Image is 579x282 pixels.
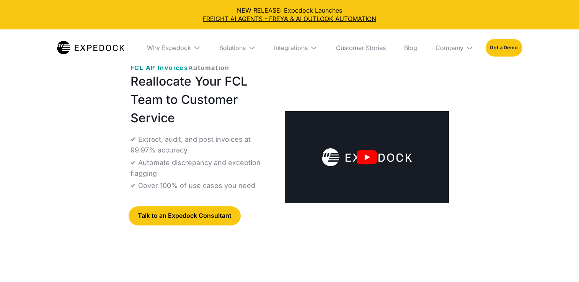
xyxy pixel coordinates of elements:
[129,206,241,225] a: Talk to an Expedock Consultant
[486,39,522,57] a: Get a Demo
[429,29,480,66] div: Company
[130,63,230,72] p: ‍ Automation
[285,111,449,203] a: open lightbox
[6,6,573,23] div: NEW RELEASE: Expedock Launches
[268,29,324,66] div: Integrations
[130,157,272,179] p: ✔ Automate discrepancy and exception flagging
[130,72,272,127] h1: Reallocate Your FCL Team to Customer Service
[130,180,255,191] p: ✔ Cover 100% of use cases you need
[130,134,272,156] p: ✔ Extract, audit, and post invoices at 99.97% accuracy
[147,44,191,52] div: Why Expedock
[6,15,573,23] a: FREIGHT AI AGENTS - FREYA & AI OUTLOOK AUTOMATION
[274,44,308,52] div: Integrations
[541,245,579,282] iframe: Chat Widget
[435,44,463,52] div: Company
[330,29,392,66] a: Customer Stories
[213,29,262,66] div: Solutions
[219,44,246,52] div: Solutions
[141,29,207,66] div: Why Expedock
[130,64,188,71] span: FCL AP Invoices
[398,29,423,66] a: Blog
